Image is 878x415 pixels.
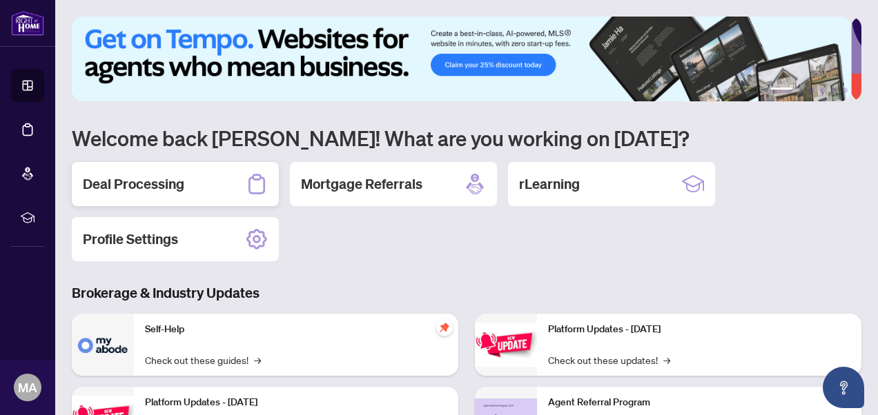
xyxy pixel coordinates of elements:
[436,319,453,336] span: pushpin
[831,88,837,93] button: 5
[820,88,826,93] button: 4
[770,88,792,93] button: 1
[83,174,184,194] h2: Deal Processing
[72,125,861,151] h1: Welcome back [PERSON_NAME]! What are you working on [DATE]?
[548,352,670,367] a: Check out these updates!→
[254,352,261,367] span: →
[72,314,134,376] img: Self-Help
[18,378,37,397] span: MA
[145,395,447,410] p: Platform Updates - [DATE]
[519,174,580,194] h2: rLearning
[809,88,814,93] button: 3
[663,352,670,367] span: →
[475,323,537,366] img: Platform Updates - June 23, 2025
[823,367,864,408] button: Open asap
[83,230,178,249] h2: Profile Settings
[842,88,848,93] button: 6
[145,352,261,367] a: Check out these guides!→
[798,88,803,93] button: 2
[72,17,851,101] img: Slide 0
[145,322,447,337] p: Self-Help
[11,10,44,36] img: logo
[548,395,850,410] p: Agent Referral Program
[548,322,850,337] p: Platform Updates - [DATE]
[72,283,861,303] h3: Brokerage & Industry Updates
[301,174,422,194] h2: Mortgage Referrals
